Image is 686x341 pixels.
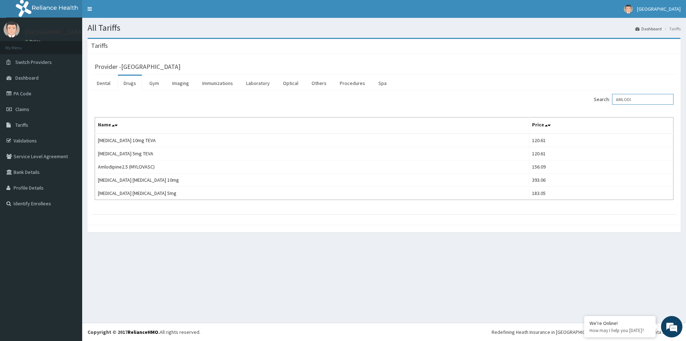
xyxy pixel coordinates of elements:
[15,106,29,112] span: Claims
[15,75,39,81] span: Dashboard
[117,4,134,21] div: Minimize live chat window
[492,329,681,336] div: Redefining Heath Insurance in [GEOGRAPHIC_DATA] using Telemedicine and Data Science!
[529,160,673,174] td: 156.09
[95,117,529,134] th: Name
[95,64,180,70] h3: Provider - [GEOGRAPHIC_DATA]
[37,40,120,49] div: Chat with us now
[15,59,52,65] span: Switch Providers
[95,134,529,147] td: [MEDICAL_DATA] 10mg TEVA
[118,76,142,91] a: Drugs
[25,39,42,44] a: Online
[25,29,84,35] p: [GEOGRAPHIC_DATA]
[88,23,681,32] h1: All Tariffs
[91,76,116,91] a: Dental
[95,174,529,187] td: [MEDICAL_DATA] [MEDICAL_DATA] 10mg
[635,26,662,32] a: Dashboard
[144,76,165,91] a: Gym
[529,134,673,147] td: 120.61
[166,76,195,91] a: Imaging
[95,147,529,160] td: [MEDICAL_DATA] 5mg TEVA
[529,147,673,160] td: 120.61
[529,174,673,187] td: 393.06
[334,76,371,91] a: Procedures
[662,26,681,32] li: Tariffs
[88,329,160,335] strong: Copyright © 2017 .
[590,327,650,334] p: How may I help you today?
[373,76,392,91] a: Spa
[15,122,28,128] span: Tariffs
[529,117,673,134] th: Price
[529,187,673,200] td: 183.05
[13,36,29,54] img: d_794563401_company_1708531726252_794563401
[4,195,136,220] textarea: Type your message and hit 'Enter'
[277,76,304,91] a: Optical
[128,329,158,335] a: RelianceHMO
[4,21,20,37] img: User Image
[306,76,332,91] a: Others
[91,42,108,49] h3: Tariffs
[240,76,275,91] a: Laboratory
[41,90,99,162] span: We're online!
[197,76,239,91] a: Immunizations
[594,94,673,105] label: Search:
[95,160,529,174] td: Amlodipine2.5 (MYLOVASC)
[624,5,633,14] img: User Image
[590,320,650,326] div: We're Online!
[612,94,673,105] input: Search:
[637,6,681,12] span: [GEOGRAPHIC_DATA]
[95,187,529,200] td: [MEDICAL_DATA] [MEDICAL_DATA] 5mg
[82,323,686,341] footer: All rights reserved.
